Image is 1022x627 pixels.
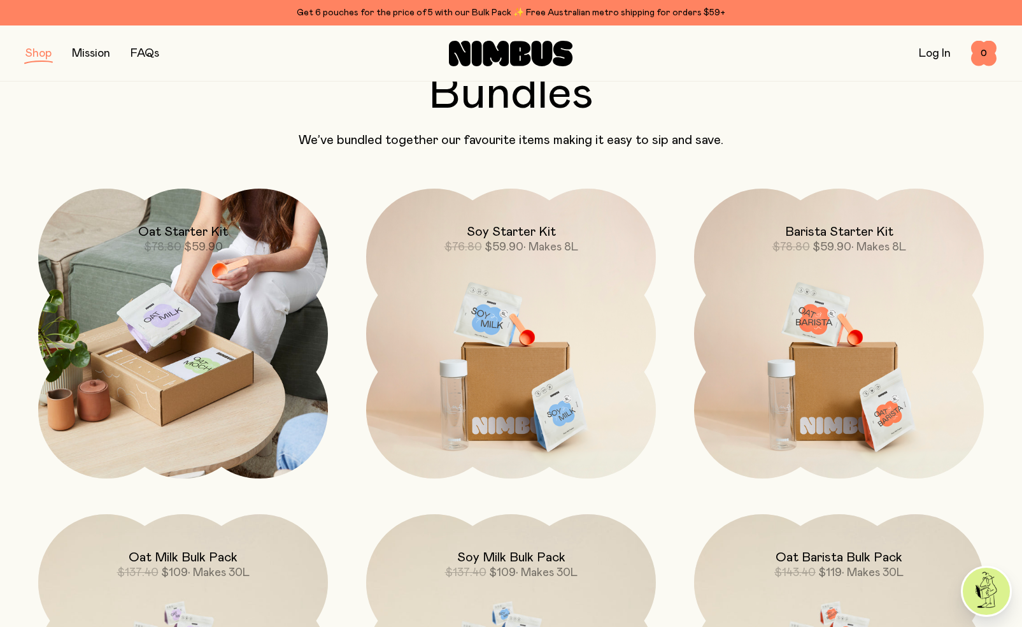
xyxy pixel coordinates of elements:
button: 0 [971,41,997,66]
span: $59.90 [813,241,851,253]
span: $59.90 [485,241,523,253]
h2: Oat Barista Bulk Pack [776,550,902,565]
span: $78.80 [772,241,810,253]
span: • Makes 30L [188,567,250,579]
span: • Makes 30L [516,567,578,579]
span: $76.80 [444,241,482,253]
span: $109 [489,567,516,579]
span: $119 [818,567,842,579]
span: $78.80 [144,241,181,253]
h2: Barista Starter Kit [785,224,893,240]
h2: Bundles [25,71,997,117]
h2: Oat Starter Kit [138,224,228,240]
span: • Makes 8L [523,241,578,253]
a: Soy Starter Kit$76.80$59.90• Makes 8L [366,189,656,479]
span: • Makes 8L [851,241,906,253]
a: Log In [919,48,951,59]
h2: Oat Milk Bulk Pack [129,550,238,565]
a: Barista Starter Kit$78.80$59.90• Makes 8L [694,189,984,479]
span: $59.90 [184,241,223,253]
img: agent [963,568,1010,615]
span: $143.40 [774,567,816,579]
h2: Soy Milk Bulk Pack [457,550,565,565]
a: FAQs [131,48,159,59]
span: $137.40 [445,567,486,579]
a: Oat Starter Kit$78.80$59.90 [38,189,328,479]
p: We’ve bundled together our favourite items making it easy to sip and save. [25,133,997,148]
span: $137.40 [117,567,159,579]
span: • Makes 30L [842,567,904,579]
div: Get 6 pouches for the price of 5 with our Bulk Pack ✨ Free Australian metro shipping for orders $59+ [25,5,997,20]
h2: Soy Starter Kit [467,224,556,240]
span: $109 [161,567,188,579]
a: Mission [72,48,110,59]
